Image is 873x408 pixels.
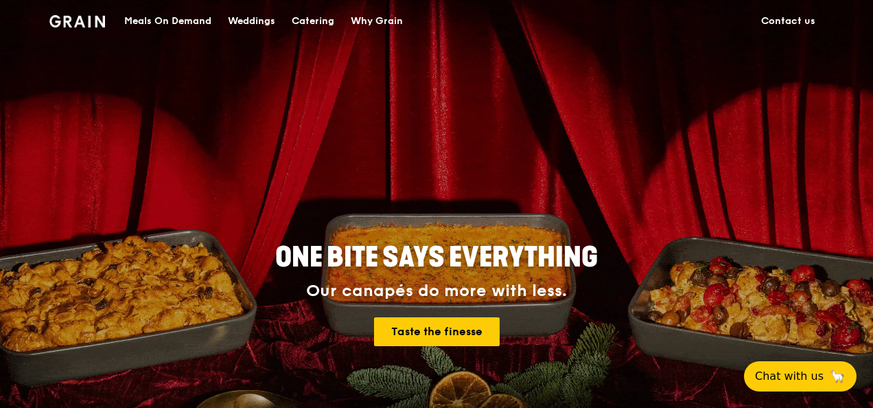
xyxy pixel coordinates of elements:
a: Contact us [753,1,824,42]
a: Catering [283,1,342,42]
img: Grain [49,15,105,27]
span: Chat with us [755,368,824,385]
div: Weddings [228,1,275,42]
div: Our canapés do more with less. [189,282,684,301]
span: ONE BITE SAYS EVERYTHING [275,241,598,274]
a: Weddings [220,1,283,42]
button: Chat with us🦙 [744,361,857,392]
div: Catering [292,1,334,42]
a: Why Grain [342,1,411,42]
a: Taste the finesse [374,317,500,346]
span: 🦙 [829,368,846,385]
div: Why Grain [351,1,403,42]
div: Meals On Demand [124,1,211,42]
